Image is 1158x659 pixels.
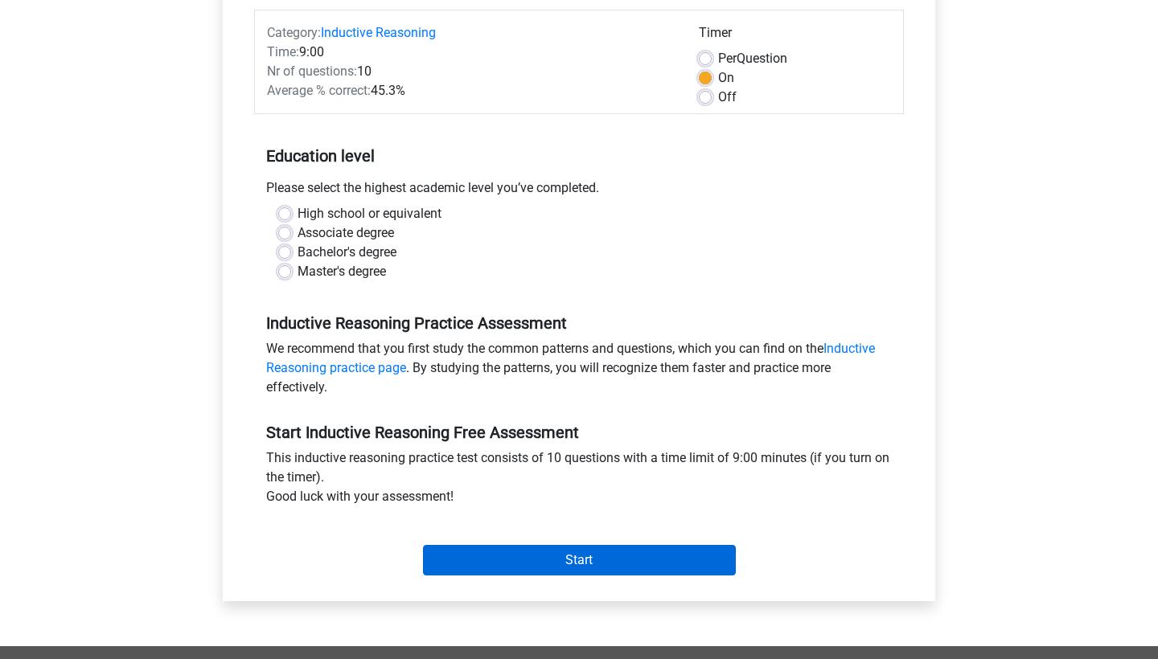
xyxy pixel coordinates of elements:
[267,83,371,98] span: Average % correct:
[718,68,734,88] label: On
[254,339,904,403] div: We recommend that you first study the common patterns and questions, which you can find on the . ...
[298,204,441,223] label: High school or equivalent
[718,51,737,66] span: Per
[298,243,396,262] label: Bachelor's degree
[254,178,904,204] div: Please select the highest academic level you’ve completed.
[267,63,357,79] span: Nr of questions:
[255,43,687,62] div: 9:00
[255,62,687,81] div: 10
[718,88,737,107] label: Off
[266,423,892,442] h5: Start Inductive Reasoning Free Assessment
[321,25,436,40] a: Inductive Reasoning
[298,262,386,281] label: Master's degree
[255,81,687,100] div: 45.3%
[298,223,394,243] label: Associate degree
[267,44,299,59] span: Time:
[266,140,892,172] h5: Education level
[699,23,891,49] div: Timer
[423,545,736,575] input: Start
[267,25,321,40] span: Category:
[254,448,904,513] div: This inductive reasoning practice test consists of 10 questions with a time limit of 9:00 minutes...
[718,49,787,68] label: Question
[266,313,892,333] h5: Inductive Reasoning Practice Assessment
